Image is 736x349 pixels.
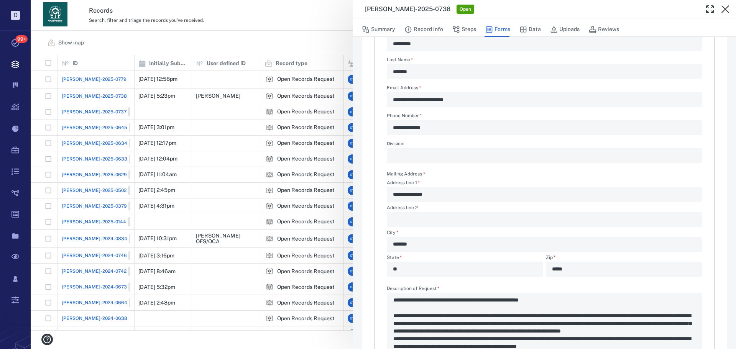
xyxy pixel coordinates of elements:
[404,22,443,37] button: Record info
[387,92,702,107] div: Email Address
[387,180,702,187] label: Address line 1
[387,113,702,120] label: Phone Number
[387,171,425,177] label: Mailing Address
[387,148,702,163] div: Division:
[550,22,580,37] button: Uploads
[387,57,702,64] label: Last Name
[387,64,702,79] div: Last Name
[718,2,733,17] button: Close
[589,22,619,37] button: Reviews
[11,11,20,20] p: D
[387,141,702,148] label: Division:
[387,36,702,51] div: First Name
[387,255,543,262] label: State
[423,171,425,177] span: required
[387,286,702,293] label: Description of Request
[387,85,702,92] label: Email Address
[452,22,476,37] button: Steps
[519,22,541,37] button: Data
[362,22,395,37] button: Summary
[702,2,718,17] button: Toggle Fullscreen
[485,22,510,37] button: Forms
[365,5,450,14] h3: [PERSON_NAME]-2025-0738
[546,255,702,262] label: Zip
[387,120,702,135] div: Phone Number
[15,35,28,43] span: 99+
[387,205,702,212] label: Address line 2
[387,230,702,237] label: City
[17,5,33,12] span: Help
[458,6,473,13] span: Open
